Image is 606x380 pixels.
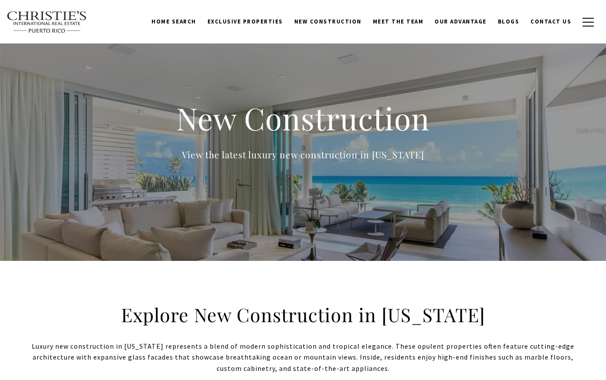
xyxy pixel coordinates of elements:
h2: Explore New Construction in [US_STATE] [116,303,490,327]
p: View the latest luxury new construction in [US_STATE] [129,147,477,162]
a: Meet the Team [367,13,429,30]
span: New Construction [294,18,362,25]
a: Blogs [492,13,525,30]
a: Our Advantage [429,13,492,30]
span: Contact Us [530,18,571,25]
span: Blogs [498,18,520,25]
img: Christie's International Real Estate text transparent background [7,11,87,33]
a: New Construction [289,13,367,30]
span: Our Advantage [435,18,487,25]
a: Exclusive Properties [202,13,289,30]
a: Home Search [146,13,202,30]
p: Luxury new construction in [US_STATE] represents a blend of modern sophistication and tropical el... [22,341,584,374]
h1: New Construction [129,99,477,137]
span: Exclusive Properties [207,18,283,25]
